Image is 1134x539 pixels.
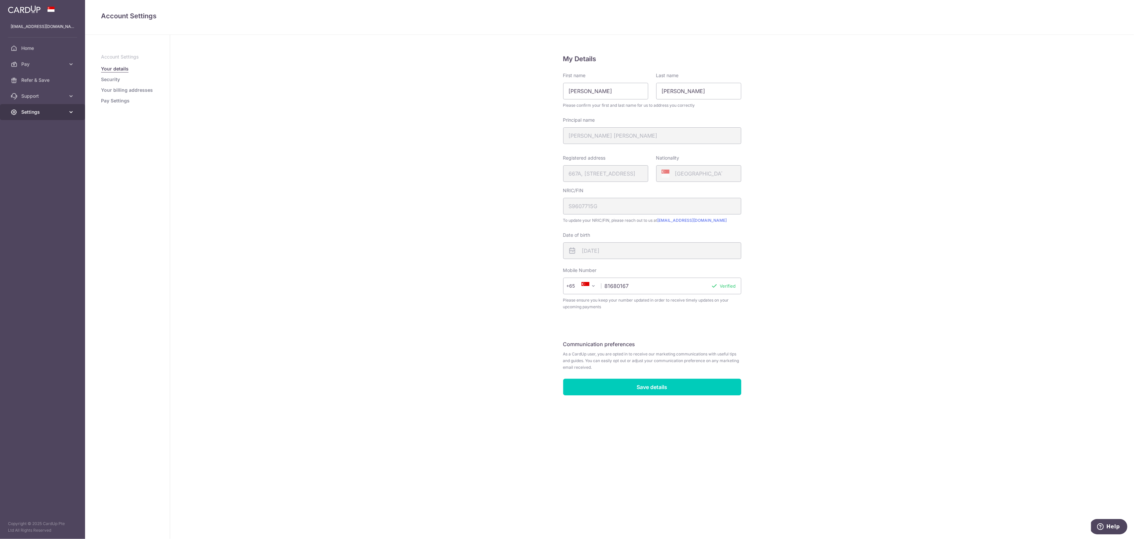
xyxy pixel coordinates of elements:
[101,54,154,60] p: Account Settings
[563,72,586,79] label: First name
[21,77,65,83] span: Refer & Save
[563,102,741,109] span: Please confirm your first and last name for us to address you correctly
[563,379,741,395] input: Save details
[656,155,679,161] label: Nationality
[21,109,65,115] span: Settings
[15,5,29,11] span: Help
[563,187,584,194] label: NRIC/FIN
[563,155,606,161] label: Registered address
[563,54,741,64] h5: My Details
[21,61,65,67] span: Pay
[563,267,597,274] label: Mobile Number
[1091,519,1127,536] iframe: Opens a widget where you can find more information
[101,66,129,72] a: Your details
[563,340,741,348] h5: Communication preferences
[563,351,741,371] span: As a CardUp user, you are opted in to receive our marketing communications with useful tips and g...
[656,72,679,79] label: Last name
[101,76,120,83] a: Security
[563,117,595,123] label: Principal name
[8,5,41,13] img: CardUp
[658,218,727,223] a: [EMAIL_ADDRESS][DOMAIN_NAME]
[101,87,153,93] a: Your billing addresses
[563,297,741,310] span: Please ensure you keep your number updated in order to receive timely updates on your upcoming pa...
[21,93,65,99] span: Support
[567,282,584,290] span: +65
[563,217,741,224] span: To update your NRIC/FIN, please reach out to us at
[21,45,65,52] span: Home
[101,97,130,104] a: Pay Settings
[11,23,74,30] p: [EMAIL_ADDRESS][DOMAIN_NAME]
[656,83,741,99] input: Last name
[568,282,584,290] span: +65
[563,83,648,99] input: First name
[563,232,590,238] label: Date of birth
[101,11,1118,21] h4: Account Settings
